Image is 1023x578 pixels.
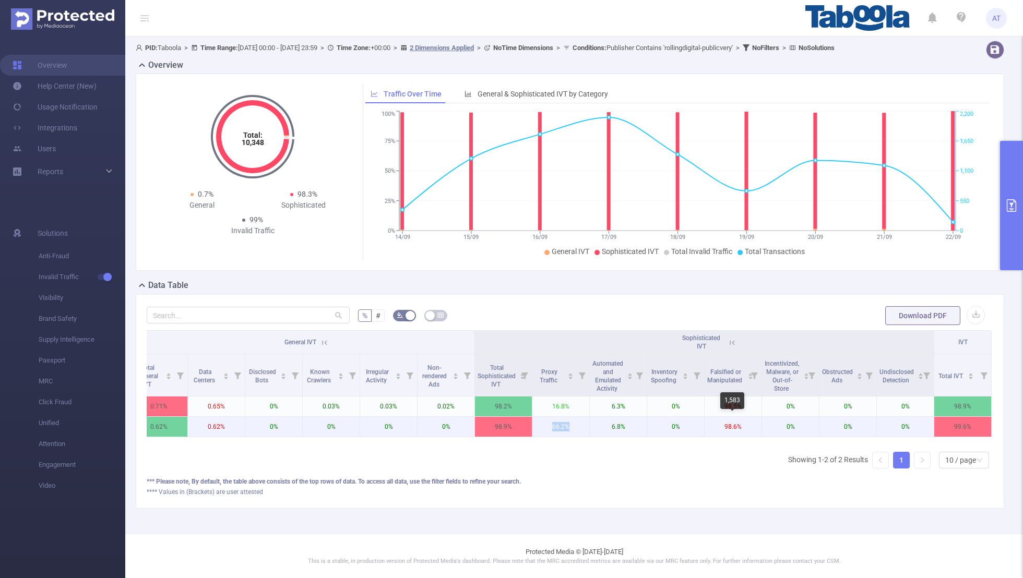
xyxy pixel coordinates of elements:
a: Users [13,138,56,159]
span: General & Sophisticated IVT by Category [478,90,608,98]
i: icon: bar-chart [465,90,472,98]
tspan: 10,348 [242,138,264,147]
div: Sophisticated [253,200,354,211]
span: Total General IVT [137,364,158,388]
p: 0.62% [188,417,245,437]
i: Filter menu [575,354,589,396]
i: icon: caret-down [281,375,287,378]
span: Unified [39,413,125,433]
b: PID: [145,44,158,52]
p: 0.71% [130,396,187,416]
tspan: Total: [243,131,263,139]
i: Filter menu [862,354,876,396]
b: No Time Dimensions [493,44,553,52]
tspan: 0 [960,227,963,234]
i: Filter menu [230,354,245,396]
i: Filter menu [747,354,762,396]
p: 0.65% [188,396,245,416]
tspan: 17/09 [601,234,616,240]
div: Sort [453,371,459,378]
span: Irregular Activity [366,368,389,384]
u: 2 Dimensions Applied [410,44,474,52]
span: Anti-Fraud [39,246,125,267]
li: Next Page [914,452,931,468]
span: Total Transactions [745,247,805,256]
tspan: 20/09 [807,234,823,240]
p: 98.5% [705,396,762,416]
i: icon: caret-up [568,371,574,375]
tspan: 15/09 [463,234,479,240]
span: % [362,311,367,320]
p: 98.2% [475,396,532,416]
span: Attention [39,433,125,454]
i: Filter menu [345,354,360,396]
tspan: 2,200 [960,111,973,118]
i: icon: caret-up [281,371,287,375]
i: icon: caret-up [857,371,862,375]
i: icon: caret-up [683,371,688,375]
p: 0% [877,396,934,416]
i: icon: caret-down [968,375,974,378]
i: icon: caret-up [166,371,172,375]
li: Showing 1-2 of 2 Results [788,452,868,468]
p: 99.6% [934,417,991,437]
span: > [553,44,563,52]
span: Engagement [39,454,125,475]
p: 6.3% [590,396,647,416]
span: Undisclosed Detection [879,368,914,384]
i: icon: down [977,457,983,464]
p: This is a stable, in production version of Protected Media's dashboard. Please note that the MRC ... [151,557,997,566]
div: 1,583 [720,392,744,409]
i: Filter menu [689,354,704,396]
p: 0% [762,396,819,416]
i: Filter menu [517,354,532,396]
i: icon: caret-up [396,371,401,375]
span: Supply Intelligence [39,329,125,350]
img: Protected Media [11,8,114,30]
b: Time Zone: [337,44,371,52]
b: Conditions : [573,44,606,52]
span: Solutions [38,223,68,244]
i: Filter menu [632,354,647,396]
span: Inventory Spoofing [651,368,678,384]
span: Invalid Traffic [39,267,125,287]
li: Previous Page [872,452,889,468]
i: icon: caret-down [918,375,923,378]
span: Total Invalid Traffic [671,247,732,256]
span: IVT [958,339,968,346]
div: 10 / page [945,452,976,468]
div: Sort [165,371,172,378]
span: Visibility [39,287,125,308]
div: Invalid Traffic [202,225,304,236]
span: Obstructed Ads [822,368,853,384]
tspan: 18/09 [670,234,685,240]
i: icon: caret-down [338,375,344,378]
p: 0% [647,417,704,437]
i: icon: caret-down [803,375,809,378]
i: Filter menu [460,354,474,396]
tspan: 19/09 [739,234,754,240]
a: Usage Notification [13,97,98,117]
a: Reports [38,161,63,182]
a: Help Center (New) [13,76,97,97]
footer: Protected Media © [DATE]-[DATE] [125,534,1023,578]
i: icon: bg-colors [397,312,403,318]
tspan: 14/09 [395,234,410,240]
span: Incentivized, Malware, or Out-of-Store [765,360,800,392]
p: 0% [647,396,704,416]
i: icon: caret-up [918,371,923,375]
span: Video [39,475,125,496]
span: Proxy Traffic [540,368,559,384]
tspan: 550 [960,198,969,204]
p: 0% [819,396,876,416]
p: 98.6% [705,417,762,437]
span: Click Fraud [39,392,125,413]
a: Overview [13,55,67,76]
i: icon: caret-down [568,375,574,378]
div: Sort [338,371,344,378]
tspan: 21/09 [876,234,891,240]
p: 66.2% [532,417,589,437]
span: 99% [249,215,263,224]
span: Sophisticated IVT [682,334,720,350]
tspan: 25% [385,198,395,204]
